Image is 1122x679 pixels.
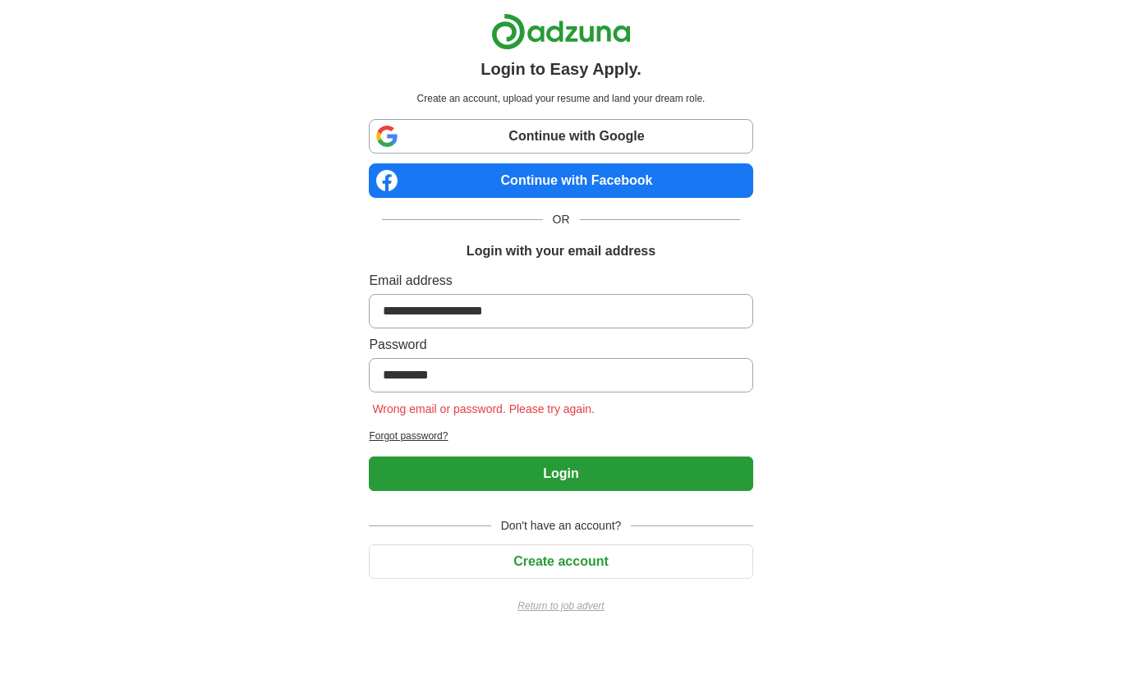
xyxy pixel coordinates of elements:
span: Don't have an account? [491,517,632,534]
span: Wrong email or password. Please try again. [369,402,598,415]
h1: Login with your email address [467,241,655,261]
label: Password [369,335,752,355]
a: Forgot password? [369,429,752,443]
a: Create account [369,554,752,568]
button: Login [369,456,752,491]
h1: Login to Easy Apply. [481,57,641,81]
label: Email address [369,271,752,291]
a: Return to job advert [369,599,752,613]
a: Continue with Google [369,119,752,154]
img: Adzuna logo [491,13,631,50]
button: Create account [369,544,752,579]
span: OR [543,211,580,228]
a: Continue with Facebook [369,163,752,198]
p: Create an account, upload your resume and land your dream role. [372,91,749,106]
